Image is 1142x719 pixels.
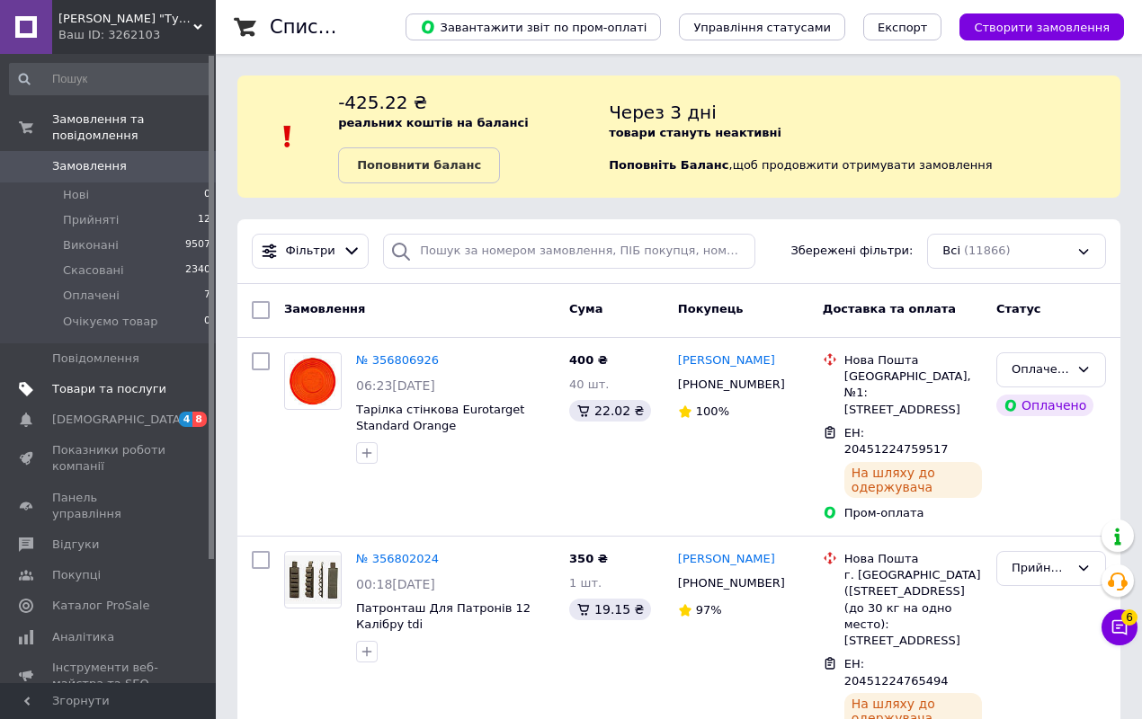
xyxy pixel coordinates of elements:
span: Аналітика [52,629,114,645]
span: Збережені фільтри: [790,243,913,260]
input: Пошук за номером замовлення, ПІБ покупця, номером телефону, Email, номером накладної [383,234,754,269]
a: № 356806926 [356,353,439,367]
span: 06:23[DATE] [356,378,435,393]
span: Товари та послуги [52,381,166,397]
span: Панель управління [52,490,166,522]
span: 400 ₴ [569,353,608,367]
span: 4 [179,412,193,427]
div: На шляху до одержувача [844,462,982,498]
a: Поповнити баланс [338,147,500,183]
div: Нова Пошта [844,352,982,368]
span: Через 3 дні [609,102,717,123]
span: 2340 [185,262,210,279]
button: Управління статусами [679,13,845,40]
b: Поповніть Баланс [609,158,728,172]
span: 7 [204,288,210,304]
a: [PERSON_NAME] [678,352,775,369]
span: Покупець [678,302,744,315]
a: Патронташ Для Патронів 12 Калібру tdi [356,601,531,632]
div: , щоб продовжити отримувати замовлення [609,90,1120,183]
span: ЕН: 20451224765494 [844,657,949,688]
span: Фільтри [286,243,335,260]
button: Експорт [863,13,942,40]
span: Виконані [63,237,119,253]
span: Повідомлення [52,351,139,367]
a: Тарілка стінкова Eurotarget Standard Orange [356,403,524,433]
div: 22.02 ₴ [569,400,651,422]
span: Покупці [52,567,101,583]
span: Статус [996,302,1041,315]
button: Створити замовлення [959,13,1124,40]
span: Показники роботи компанії [52,442,166,475]
input: Пошук [9,63,212,95]
span: 00:18[DATE] [356,577,435,591]
span: 12 [198,212,210,228]
span: 0 [204,314,210,330]
span: Створити замовлення [974,21,1110,34]
span: (11866) [964,244,1011,257]
button: Завантажити звіт по пром-оплаті [406,13,661,40]
span: ЕН: 20451224759517 [844,426,949,457]
span: Скасовані [63,262,124,279]
b: Поповнити баланс [357,158,481,172]
span: 350 ₴ [569,552,608,565]
a: Створити замовлення [941,20,1124,33]
span: Управління статусами [693,21,831,34]
a: Фото товару [284,551,342,608]
div: Прийнято [1012,559,1069,578]
div: Оплачено [1012,360,1069,379]
div: Пром-оплата [844,505,982,521]
span: [DEMOGRAPHIC_DATA] [52,412,185,428]
span: 1 шт. [569,576,602,590]
b: реальних коштів на балансі [338,116,529,129]
img: :exclamation: [274,123,301,150]
img: Фото товару [285,355,341,407]
span: Оплачені [63,288,120,304]
div: Оплачено [996,395,1093,416]
a: Фото товару [284,352,342,410]
span: Нові [63,187,89,203]
button: Чат з покупцем6 [1102,609,1138,645]
span: Інструменти веб-майстра та SEO [52,660,166,692]
span: Замовлення та повідомлення [52,111,216,144]
span: Завантажити звіт по пром-оплаті [420,19,647,35]
span: Експорт [878,21,928,34]
img: Фото товару [285,555,341,604]
div: [PHONE_NUMBER] [674,373,789,396]
div: [PHONE_NUMBER] [674,572,789,595]
span: Замовлення [284,302,365,315]
span: Cума [569,302,602,315]
span: 0 [204,187,210,203]
a: [PERSON_NAME] [678,551,775,568]
span: 8 [192,412,207,427]
span: Доставка та оплата [823,302,956,315]
div: 19.15 ₴ [569,599,651,620]
span: -425.22 ₴ [338,92,427,113]
span: 97% [696,603,722,617]
span: Каталог ProSale [52,598,149,614]
div: Ваш ID: 3262103 [58,27,216,43]
span: Очікуємо товар [63,314,158,330]
span: Daruy Інтернет Магазин "Туристичне спорядження" [58,11,193,27]
span: Замовлення [52,158,127,174]
h1: Список замовлень [270,16,452,38]
b: товари стануть неактивні [609,126,781,139]
span: Відгуки [52,537,99,553]
span: Прийняті [63,212,119,228]
span: Всі [942,243,960,260]
span: 40 шт. [569,377,609,391]
span: 6 [1121,609,1138,626]
div: г. [GEOGRAPHIC_DATA] ([STREET_ADDRESS] (до 30 кг на одно место): [STREET_ADDRESS] [844,567,982,649]
span: 9507 [185,237,210,253]
div: [GEOGRAPHIC_DATA], №1: [STREET_ADDRESS] [844,368,982,418]
span: 100% [696,404,729,418]
div: Нова Пошта [844,551,982,567]
a: № 356802024 [356,552,439,565]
